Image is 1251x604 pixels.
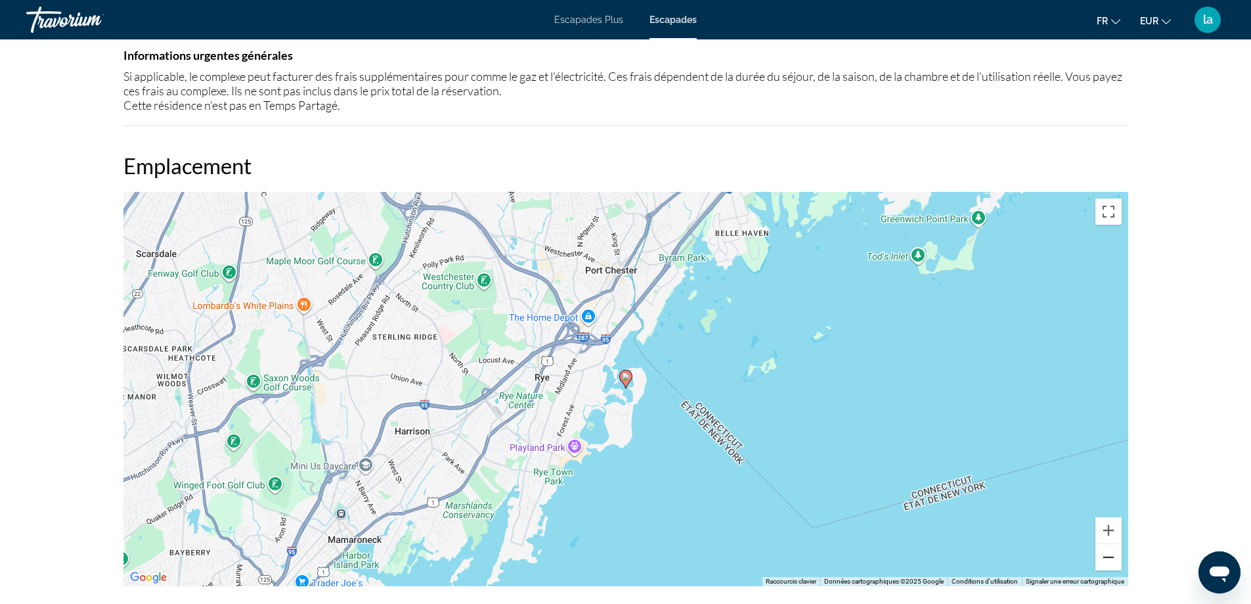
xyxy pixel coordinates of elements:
[1095,517,1122,544] button: Zoom avant
[1095,544,1122,570] button: Zoom arrière
[649,14,697,25] a: Escapades
[127,569,170,586] a: Ouvrir cette zone dans Google Maps (dans une nouvelle fenêtre)
[1198,551,1240,593] iframe: Bouton de lancement de la fenêtre de messagerie
[123,48,1128,62] h4: Informations urgentes générales
[1097,16,1108,26] font: fr
[1097,11,1120,30] button: Changer de langue
[123,69,1128,112] div: Si applicable, le complexe peut facturer des frais supplémentaires pour comme le gaz et l'électri...
[952,578,1018,585] a: Conditions d'utilisation (s'ouvre dans un nouvel onglet)
[1203,12,1213,26] font: la
[26,3,158,37] a: Travorium
[1140,11,1171,30] button: Changer de devise
[554,14,623,25] a: Escapades Plus
[1026,578,1124,585] a: Signaler une erreur cartographique
[123,152,1128,179] h2: Emplacement
[1140,16,1158,26] font: EUR
[127,569,170,586] img: Google
[766,577,816,586] button: Raccourcis clavier
[1191,6,1225,34] button: Menu utilisateur
[824,578,944,585] span: Données cartographiques ©2025 Google
[1095,198,1122,225] button: Passer en plein écran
